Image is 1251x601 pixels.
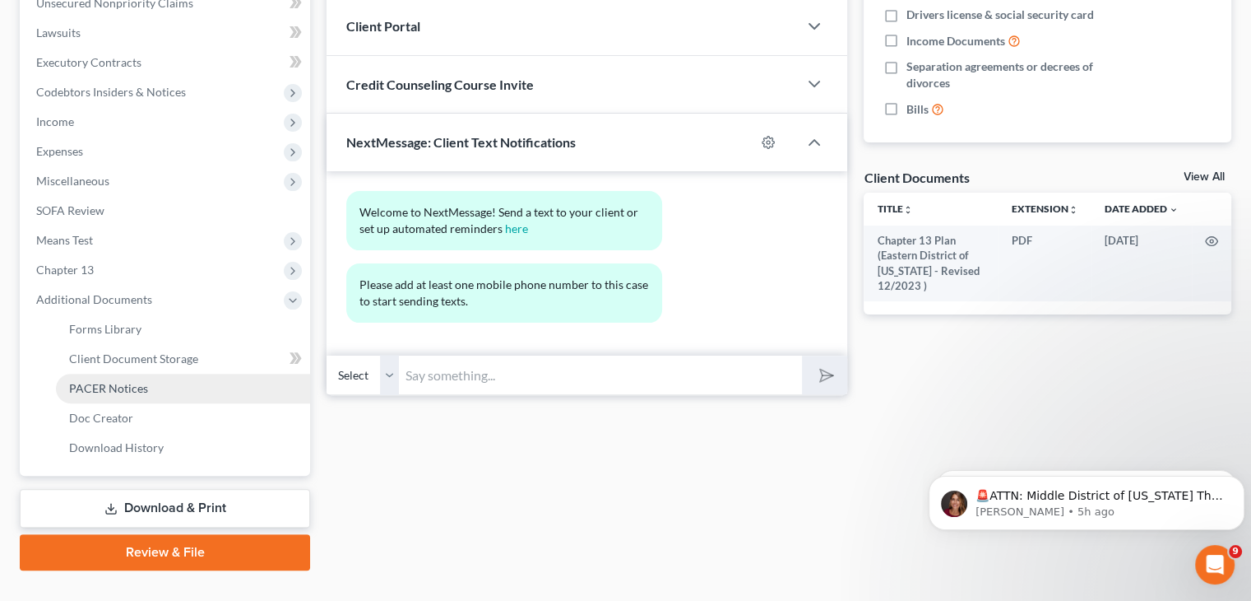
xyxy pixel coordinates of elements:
a: Forms Library [56,314,310,344]
td: [DATE] [1091,226,1192,301]
td: PDF [998,226,1091,301]
input: Say something... [399,355,802,395]
span: Drivers license & social security card [906,7,1094,23]
span: Miscellaneous [36,174,109,188]
span: NextMessage: Client Text Notifications [346,134,576,150]
div: Client Documents [864,169,969,186]
span: Additional Documents [36,292,152,306]
a: Date Added expand_more [1105,203,1179,215]
span: Executory Contracts [36,55,141,69]
span: Download History [69,440,164,454]
a: here [505,221,528,235]
span: Doc Creator [69,411,133,425]
i: unfold_more [902,205,912,215]
iframe: Intercom live chat [1195,545,1235,585]
span: PACER Notices [69,381,148,395]
a: Download History [56,433,310,463]
a: Review & File [20,534,310,571]
span: Credit Counseling Course Invite [346,77,534,92]
td: Chapter 13 Plan (Eastern District of [US_STATE] - Revised 12/2023 ) [864,226,998,301]
a: Executory Contracts [23,48,310,77]
iframe: Intercom notifications message [922,441,1251,557]
a: Extensionunfold_more [1012,203,1078,215]
a: Lawsuits [23,18,310,48]
span: Bills [906,101,929,118]
span: Codebtors Insiders & Notices [36,85,186,99]
span: Forms Library [69,322,141,336]
span: Welcome to NextMessage! Send a text to your client or set up automated reminders [359,205,641,235]
span: Lawsuits [36,26,81,40]
a: Client Document Storage [56,344,310,374]
span: Client Document Storage [69,352,198,366]
a: View All [1184,171,1225,183]
span: Means Test [36,233,93,247]
i: expand_more [1169,205,1179,215]
a: SOFA Review [23,196,310,226]
span: Chapter 13 [36,263,94,277]
span: Income Documents [906,33,1005,49]
a: Doc Creator [56,403,310,433]
span: Separation agreements or decrees of divorces [906,58,1125,91]
a: Download & Print [20,489,310,528]
span: Please add at least one mobile phone number to this case to start sending texts. [359,277,651,308]
span: Income [36,114,74,128]
a: Titleunfold_more [877,203,912,215]
a: PACER Notices [56,374,310,403]
span: Client Portal [346,18,420,34]
span: SOFA Review [36,203,104,217]
span: Expenses [36,144,83,158]
i: unfold_more [1068,205,1078,215]
span: 9 [1229,545,1242,558]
